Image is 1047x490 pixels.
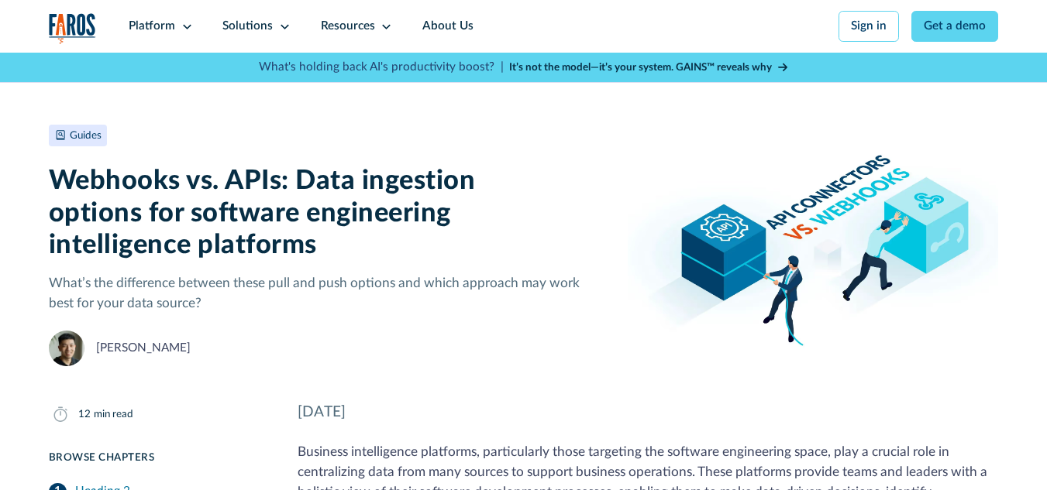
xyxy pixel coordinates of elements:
img: Logo of the analytics and reporting company Faros. [49,13,96,44]
div: [DATE] [298,402,998,424]
a: Sign in [839,11,900,42]
h1: Webhooks vs. APIs: Data ingestion options for software engineering intelligence platforms [49,165,604,261]
p: What's holding back AI's productivity boost? | [259,59,504,77]
p: What’s the difference between these pull and push options and which approach may work best for yo... [49,273,604,314]
div: [PERSON_NAME] [96,340,191,358]
img: Christopher Wu [49,331,84,366]
div: min read [94,406,133,422]
div: Browse Chapters [49,450,263,465]
div: 12 [78,406,91,422]
img: Blog banner image depicting the difference between pull and push when comparing API connectors to... [628,125,998,366]
div: Resources [321,18,375,36]
div: Platform [129,18,175,36]
div: Guides [70,128,102,143]
a: Get a demo [911,11,999,42]
div: Solutions [222,18,273,36]
a: It’s not the model—it’s your system. GAINS™ reveals why [509,60,788,75]
a: home [49,13,96,44]
strong: It’s not the model—it’s your system. GAINS™ reveals why [509,62,772,73]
